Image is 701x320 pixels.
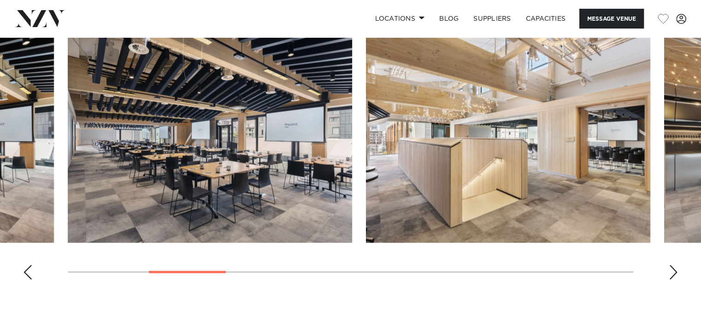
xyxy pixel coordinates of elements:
a: Capacities [518,9,573,29]
button: Message Venue [579,9,644,29]
img: nzv-logo.png [15,10,65,27]
a: SUPPLIERS [466,9,518,29]
swiper-slide: 4 / 14 [366,34,650,243]
a: BLOG [432,9,466,29]
a: Locations [367,9,432,29]
swiper-slide: 3 / 14 [68,34,352,243]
